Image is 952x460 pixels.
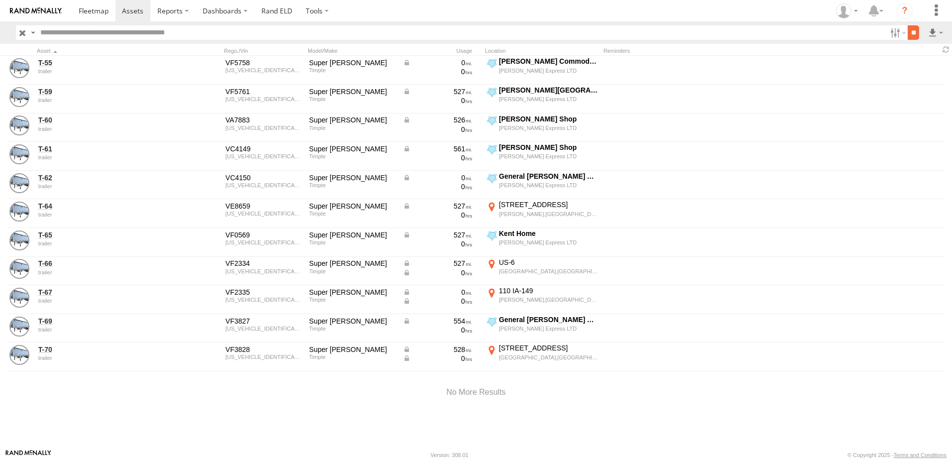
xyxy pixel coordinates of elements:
div: [PERSON_NAME] Express LTD [499,325,598,332]
a: T-55 [38,58,175,67]
a: T-64 [38,202,175,211]
div: Data from Vehicle CANbus [403,354,473,363]
i: ? [897,3,913,19]
div: undefined [38,269,175,275]
div: 0 [403,182,473,191]
div: Data from Vehicle CANbus [403,230,473,239]
div: 0 [403,96,473,105]
div: VF5761 [226,87,302,96]
div: Data from Vehicle CANbus [403,317,473,326]
label: Click to View Current Location [485,258,599,285]
a: View Asset Details [9,58,29,78]
div: 1TDH42226CB135221 [226,67,302,73]
div: VF5758 [226,58,302,67]
div: 1TDH42229HB157382 [226,182,302,188]
div: Timpte [309,211,396,217]
div: Super hopper [309,115,396,124]
label: Click to View Current Location [485,344,599,370]
div: Reminders [603,47,763,54]
div: [PERSON_NAME] Express LTD [499,67,598,74]
a: T-67 [38,288,175,297]
div: 0 [403,67,473,76]
a: Visit our Website [5,450,51,460]
div: 1TDH42227HB157381 [226,153,302,159]
div: VE8659 [226,202,302,211]
a: T-62 [38,173,175,182]
a: View Asset Details [9,317,29,337]
div: Super Hopper [309,317,396,326]
div: Timpte [309,297,396,303]
div: Timpte [309,153,396,159]
div: [PERSON_NAME] Express LTD [499,239,598,246]
label: Click to View Current Location [485,229,599,256]
label: Click to View Current Location [485,57,599,84]
div: Data from Vehicle CANbus [403,144,473,153]
div: Click to Sort [37,47,176,54]
div: Data from Vehicle CANbus [403,115,473,124]
div: [PERSON_NAME] Shop [499,143,598,152]
div: 1TDH42226RB181348 [226,326,302,332]
div: VC4150 [226,173,302,182]
a: T-60 [38,115,175,124]
label: Search Filter Options [886,25,908,40]
label: Click to View Current Location [485,172,599,199]
a: View Asset Details [9,288,29,308]
div: Data from Vehicle CANbus [403,288,473,297]
a: T-59 [38,87,175,96]
div: 110 IA-149 [499,286,598,295]
div: VF2335 [226,288,302,297]
div: Version: 308.01 [431,452,469,458]
div: [STREET_ADDRESS] [499,200,598,209]
div: Super Hopper [309,345,396,354]
div: 0 [403,326,473,335]
a: View Asset Details [9,87,29,107]
div: Timpte [309,326,396,332]
div: [PERSON_NAME] Express LTD [499,96,598,103]
div: [STREET_ADDRESS] [499,344,598,352]
div: 0 [403,239,473,248]
div: Usage [401,47,481,54]
div: [GEOGRAPHIC_DATA],[GEOGRAPHIC_DATA] [499,354,598,361]
div: undefined [38,355,175,361]
a: T-61 [38,144,175,153]
div: Data from Vehicle CANbus [403,58,473,67]
div: Data from Vehicle CANbus [403,259,473,268]
div: [PERSON_NAME] Shop [499,115,598,123]
div: Timpte [309,182,396,188]
label: Export results as... [927,25,944,40]
div: Data from Vehicle CANbus [403,268,473,277]
div: Location [485,47,599,54]
div: General [PERSON_NAME] Avon [499,172,598,181]
div: [PERSON_NAME] Express LTD [499,124,598,131]
div: Data from Vehicle CANbus [403,297,473,306]
a: View Asset Details [9,144,29,164]
div: Super hopper [309,288,396,297]
div: 1TDH42221MB168063 [226,239,302,245]
div: Super hopper [309,173,396,182]
div: Tim Zylstra [833,3,861,18]
div: VF3827 [226,317,302,326]
div: Data from Vehicle CANbus [403,345,473,354]
a: View Asset Details [9,173,29,193]
div: undefined [38,68,175,74]
div: [GEOGRAPHIC_DATA],[GEOGRAPHIC_DATA] [499,268,598,275]
div: 1TDH42221FB147846 [226,125,302,131]
div: undefined [38,327,175,333]
div: [PERSON_NAME][GEOGRAPHIC_DATA],[GEOGRAPHIC_DATA] [499,86,598,95]
div: Super Hopper [309,202,396,211]
div: undefined [38,154,175,160]
div: undefined [38,298,175,304]
div: 1TDH42228RB181349 [226,354,302,360]
div: undefined [38,212,175,218]
a: T-70 [38,345,175,354]
div: Super hopper [309,259,396,268]
div: [PERSON_NAME],[GEOGRAPHIC_DATA] [499,211,598,218]
div: VA7883 [226,115,302,124]
div: Model/Make [308,47,397,54]
div: Kent Home [499,229,598,238]
div: 1TDH42224PB175853 [226,297,302,303]
div: Rego./Vin [224,47,304,54]
div: 1TDH42228LB165434 [226,211,302,217]
div: undefined [38,126,175,132]
div: Timpte [309,67,396,73]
